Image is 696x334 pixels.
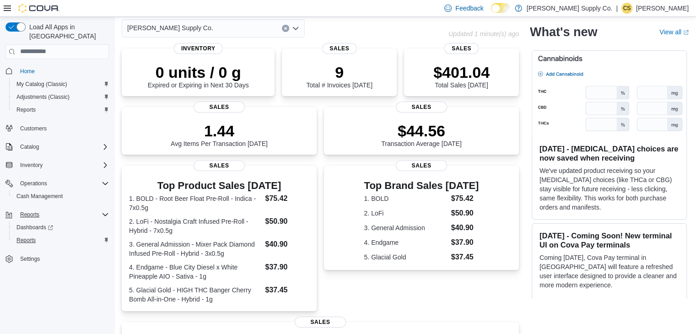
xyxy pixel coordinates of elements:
div: Total Sales [DATE] [433,63,490,89]
dt: 2. LoFi - Nostalgia Craft Infused Pre-Roll - Hybrid - 7x0.5g [129,217,261,235]
span: Dashboards [13,222,109,233]
h3: Top Product Sales [DATE] [129,180,309,191]
nav: Complex example [5,61,109,290]
span: Operations [16,178,109,189]
div: Avg Items Per Transaction [DATE] [171,122,268,147]
span: Load All Apps in [GEOGRAPHIC_DATA] [26,22,109,41]
span: Sales [444,43,479,54]
dd: $40.90 [265,239,309,250]
button: Clear input [282,25,289,32]
span: Reports [16,237,36,244]
a: Reports [13,104,39,115]
span: Sales [194,160,245,171]
dt: 2. LoFi [364,209,448,218]
span: Home [20,68,35,75]
button: Operations [16,178,51,189]
dt: 4. Endgame [364,238,448,247]
p: | [616,3,618,14]
dt: 3. General Admission - Mixer Pack Diamond Infused Pre-Roll - Hybrid - 3x0.5g [129,240,261,258]
dd: $37.90 [265,262,309,273]
span: My Catalog (Classic) [16,81,67,88]
button: Home [2,65,113,78]
span: Cash Management [13,191,109,202]
a: Dashboards [13,222,57,233]
dd: $75.42 [451,193,479,204]
a: Dashboards [9,221,113,234]
span: Sales [194,102,245,113]
span: Dashboards [16,224,53,231]
dd: $50.90 [451,208,479,219]
a: Adjustments (Classic) [13,92,73,102]
h3: Top Brand Sales [DATE] [364,180,479,191]
dd: $37.45 [265,285,309,296]
span: Catalog [20,143,39,151]
dd: $50.90 [265,216,309,227]
h2: What's new [530,25,597,39]
p: [PERSON_NAME] [636,3,689,14]
span: My Catalog (Classic) [13,79,109,90]
span: Inventory [20,162,43,169]
p: 9 [306,63,372,81]
img: Cova [18,4,59,13]
span: Cash Management [16,193,63,200]
span: Adjustments (Classic) [13,92,109,102]
input: Dark Mode [491,3,510,13]
p: 0 units / 0 g [148,63,249,81]
dd: $37.90 [451,237,479,248]
button: Reports [9,234,113,247]
a: Home [16,66,38,77]
button: Reports [2,208,113,221]
span: Sales [396,102,447,113]
span: Reports [16,209,109,220]
span: Reports [13,104,109,115]
span: Sales [295,317,346,328]
button: Inventory [16,160,46,171]
span: Inventory [174,43,223,54]
dt: 3. General Admission [364,223,448,232]
dd: $37.45 [451,252,479,263]
dt: 5. Glacial Gold - HIGH THC Banger Cherry Bomb All-in-One - Hybrid - 1g [129,286,261,304]
span: Sales [322,43,356,54]
button: Operations [2,177,113,190]
span: Sales [396,160,447,171]
a: My Catalog (Classic) [13,79,71,90]
div: Transaction Average [DATE] [381,122,462,147]
p: Updated 1 minute(s) ago [448,30,519,38]
button: Reports [9,103,113,116]
button: Adjustments (Classic) [9,91,113,103]
span: Customers [16,123,109,134]
h3: [DATE] - Coming Soon! New terminal UI on Cova Pay terminals [540,231,679,249]
dt: 1. BOLD [364,194,448,203]
p: 1.44 [171,122,268,140]
p: Coming [DATE], Cova Pay terminal in [GEOGRAPHIC_DATA] will feature a refreshed user interface des... [540,253,679,290]
span: Settings [16,253,109,264]
span: Catalog [16,141,109,152]
div: Total # Invoices [DATE] [306,63,372,89]
button: Reports [16,209,43,220]
dd: $75.42 [265,193,309,204]
span: Adjustments (Classic) [16,93,70,101]
dd: $40.90 [451,222,479,233]
div: Expired or Expiring in Next 30 Days [148,63,249,89]
a: Customers [16,123,50,134]
p: We've updated product receiving so your [MEDICAL_DATA] choices (like THCa or CBG) stay visible fo... [540,166,679,212]
a: Cash Management [13,191,66,202]
p: $44.56 [381,122,462,140]
span: Reports [13,235,109,246]
span: Operations [20,180,47,187]
button: Settings [2,252,113,265]
dt: 1. BOLD - Root Beer Float Pre-Roll - Indica - 7x0.5g [129,194,261,212]
span: Reports [20,211,39,218]
p: $401.04 [433,63,490,81]
button: Catalog [2,140,113,153]
span: Feedback [455,4,483,13]
button: My Catalog (Classic) [9,78,113,91]
span: CS [623,3,631,14]
a: Settings [16,253,43,264]
dt: 4. Endgame - Blue City Diesel x White Pineapple AIO - Sativa - 1g [129,263,261,281]
button: Open list of options [292,25,299,32]
span: Customers [20,125,47,132]
p: [PERSON_NAME] Supply Co. [527,3,613,14]
a: Reports [13,235,39,246]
